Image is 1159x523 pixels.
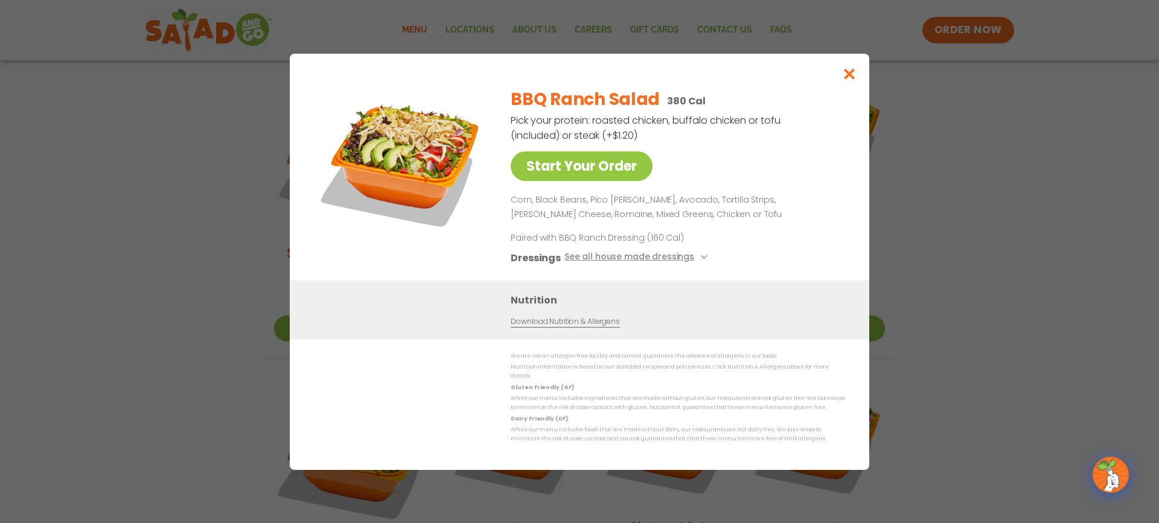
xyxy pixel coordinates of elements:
a: Start Your Order [511,151,653,181]
p: Paired with BBQ Ranch Dressing (160 Cal) [511,231,734,244]
button: See all house made dressings [564,250,711,265]
p: Nutrition information is based on our standard recipes and portion sizes. Click Nutrition & Aller... [511,363,845,381]
p: While our menu includes foods that are made without dairy, our restaurants are not dairy free. We... [511,425,845,444]
p: While our menu includes ingredients that are made without gluten, our restaurants are not gluten ... [511,394,845,413]
button: Close modal [830,54,869,94]
strong: Dairy Friendly (DF) [511,414,567,422]
img: wpChatIcon [1094,458,1128,492]
p: Pick your protein: roasted chicken, buffalo chicken or tofu (included) or steak (+$1.20) [511,113,782,143]
p: 380 Cal [667,94,706,109]
img: Featured product photo for BBQ Ranch Salad [317,78,486,247]
h3: Dressings [511,250,561,265]
h2: BBQ Ranch Salad [511,87,660,112]
p: We are not an allergen free facility and cannot guarantee the absence of allergens in our foods. [511,352,845,361]
p: Corn, Black Beans, Pico [PERSON_NAME], Avocado, Tortilla Strips, [PERSON_NAME] Cheese, Romaine, M... [511,193,840,222]
h3: Nutrition [511,292,851,307]
strong: Gluten Friendly (GF) [511,383,573,390]
a: Download Nutrition & Allergens [511,315,619,327]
